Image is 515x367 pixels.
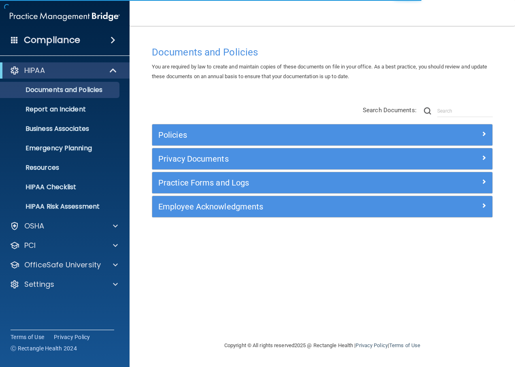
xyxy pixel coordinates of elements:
h5: Practice Forms and Logs [158,178,401,187]
a: OfficeSafe University [10,260,118,270]
p: OSHA [24,221,45,231]
a: Privacy Policy [54,333,90,341]
p: HIPAA Risk Assessment [5,203,116,211]
a: Terms of Use [11,333,44,341]
h4: Documents and Policies [152,47,493,58]
a: Privacy Policy [355,342,387,348]
p: Business Associates [5,125,116,133]
a: Settings [10,280,118,289]
a: Terms of Use [389,342,420,348]
img: ic-search.3b580494.png [424,107,431,115]
a: PCI [10,241,118,250]
a: Policies [158,128,486,141]
a: OSHA [10,221,118,231]
h4: Compliance [24,34,80,46]
p: Settings [24,280,54,289]
span: Ⓒ Rectangle Health 2024 [11,344,77,352]
h5: Employee Acknowledgments [158,202,401,211]
img: PMB logo [10,9,120,25]
h5: Privacy Documents [158,154,401,163]
a: HIPAA [10,66,117,75]
p: PCI [24,241,36,250]
p: Emergency Planning [5,144,116,152]
p: OfficeSafe University [24,260,101,270]
p: Documents and Policies [5,86,116,94]
p: HIPAA [24,66,45,75]
h5: Policies [158,130,401,139]
div: Copyright © All rights reserved 2025 @ Rectangle Health | | [175,333,470,358]
a: Practice Forms and Logs [158,176,486,189]
iframe: Drift Widget Chat Controller [375,309,505,342]
p: HIPAA Checklist [5,183,116,191]
p: Report an Incident [5,105,116,113]
span: You are required by law to create and maintain copies of these documents on file in your office. ... [152,64,487,79]
a: Employee Acknowledgments [158,200,486,213]
input: Search [437,105,493,117]
a: Privacy Documents [158,152,486,165]
p: Resources [5,164,116,172]
span: Search Documents: [363,107,417,114]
